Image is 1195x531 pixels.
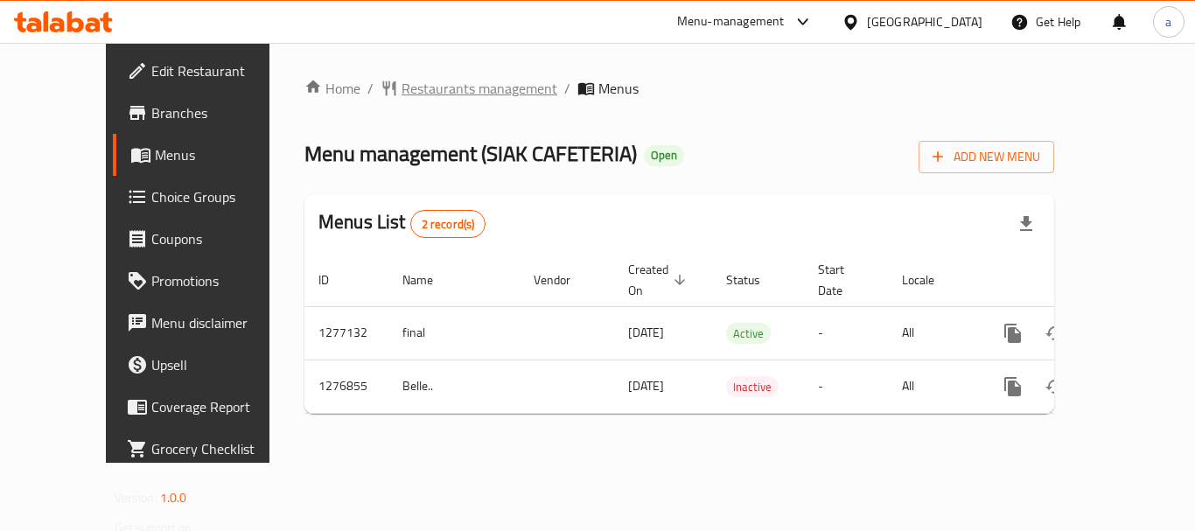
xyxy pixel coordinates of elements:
span: Coupons [151,228,291,249]
span: Menus [155,144,291,165]
div: Export file [1005,203,1047,245]
span: a [1165,12,1171,31]
span: Name [402,269,456,290]
div: [GEOGRAPHIC_DATA] [867,12,982,31]
td: - [804,360,888,413]
button: Add New Menu [919,141,1054,173]
span: Version: [115,486,157,509]
span: Inactive [726,377,779,397]
a: Promotions [113,260,305,302]
button: more [992,366,1034,408]
span: Start Date [818,259,867,301]
span: Menus [598,78,639,99]
a: Grocery Checklist [113,428,305,470]
span: Edit Restaurant [151,60,291,81]
span: Choice Groups [151,186,291,207]
div: Active [726,323,771,344]
li: / [367,78,374,99]
span: Add New Menu [933,146,1040,168]
th: Actions [978,254,1174,307]
a: Menu disclaimer [113,302,305,344]
td: final [388,306,520,360]
span: Grocery Checklist [151,438,291,459]
a: Home [304,78,360,99]
span: Vendor [534,269,593,290]
span: Restaurants management [402,78,557,99]
a: Coverage Report [113,386,305,428]
a: Restaurants management [381,78,557,99]
span: Open [644,148,684,163]
button: Change Status [1034,366,1076,408]
span: Locale [902,269,957,290]
span: Branches [151,102,291,123]
span: Status [726,269,783,290]
li: / [564,78,570,99]
button: Change Status [1034,312,1076,354]
td: All [888,360,978,413]
span: 2 record(s) [411,216,486,233]
span: Promotions [151,270,291,291]
div: Menu-management [677,11,785,32]
table: enhanced table [304,254,1174,414]
span: ID [318,269,352,290]
a: Menus [113,134,305,176]
a: Choice Groups [113,176,305,218]
div: Total records count [410,210,486,238]
span: Created On [628,259,691,301]
span: Menu disclaimer [151,312,291,333]
a: Coupons [113,218,305,260]
div: Open [644,145,684,166]
a: Upsell [113,344,305,386]
span: Upsell [151,354,291,375]
a: Edit Restaurant [113,50,305,92]
span: [DATE] [628,321,664,344]
td: 1276855 [304,360,388,413]
td: All [888,306,978,360]
span: Active [726,324,771,344]
span: Coverage Report [151,396,291,417]
h2: Menus List [318,209,486,238]
button: more [992,312,1034,354]
span: [DATE] [628,374,664,397]
span: Menu management ( SIAK CAFETERIA ) [304,134,637,173]
td: - [804,306,888,360]
span: 1.0.0 [160,486,187,509]
td: Belle.. [388,360,520,413]
td: 1277132 [304,306,388,360]
nav: breadcrumb [304,78,1054,99]
a: Branches [113,92,305,134]
div: Inactive [726,376,779,397]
